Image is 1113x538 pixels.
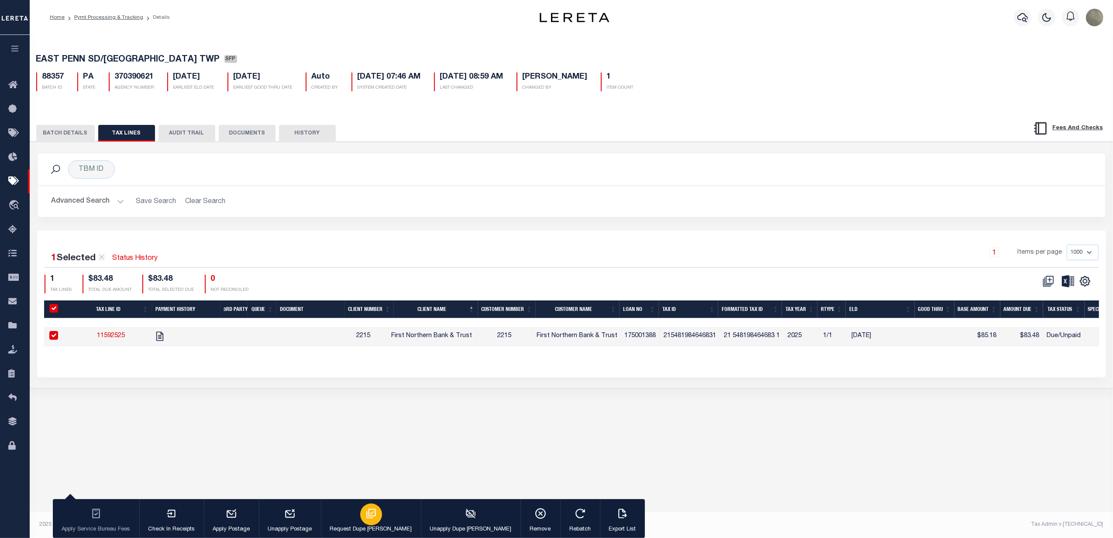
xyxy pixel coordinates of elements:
[276,300,345,318] th: Document
[42,72,64,82] h5: 88357
[83,72,96,82] h5: PA
[782,300,817,318] th: Tax Year: activate to sort column ascending
[98,125,155,141] button: TAX LINES
[498,333,512,339] span: 2215
[115,85,154,91] p: AGENCY NUMBER
[173,72,214,82] h5: [DATE]
[219,125,276,141] button: DOCUMENTS
[279,125,336,141] button: HISTORY
[536,300,620,318] th: Customer Name: activate to sort column ascending
[148,275,194,284] h4: $83.48
[620,300,659,318] th: Loan No: activate to sort column ascending
[356,333,370,339] span: 2215
[954,327,1000,346] td: $85.18
[621,327,661,346] td: 175001388
[720,327,784,346] td: 21 548198464683 1
[83,85,96,91] p: STATE
[224,55,237,63] span: SFP
[51,287,72,293] p: TAX LINES
[358,72,421,82] h5: [DATE] 07:46 AM
[478,300,536,318] th: Customer Number: activate to sort column ascending
[36,55,220,64] span: EAST PENN SD/[GEOGRAPHIC_DATA] TWP
[211,287,249,293] p: NOT RECONCILED
[312,85,338,91] p: CREATED BY
[143,14,170,21] li: Details
[523,72,588,82] h5: [PERSON_NAME]
[358,85,421,91] p: SYSTEM CREATED DATE
[1018,248,1062,258] span: Items per page
[50,15,65,20] a: Home
[1030,119,1107,138] button: Fees And Checks
[660,327,720,346] td: 215481984646831
[954,300,1000,318] th: Base Amount: activate to sort column ascending
[537,333,618,339] span: First Northern Bank & Trust
[52,252,106,266] div: Selected
[42,85,64,91] p: BATCH ID
[113,253,158,264] a: Status History
[211,275,249,284] h4: 0
[248,300,276,318] th: Queue: activate to sort column ascending
[152,300,221,318] th: Payment History
[234,85,293,91] p: EARLIEST GOOD THRU DATE
[36,125,95,141] button: BATCH DETAILS
[817,300,846,318] th: RType: activate to sort column ascending
[1047,333,1081,339] span: Due/Unpaid
[659,300,719,318] th: Tax ID: activate to sort column ascending
[345,300,394,318] th: Client Number: activate to sort column ascending
[89,287,132,293] p: TOTAL DUE AMOUNT
[148,287,194,293] p: TOTAL SELECTED DUE
[51,275,72,284] h4: 1
[440,72,503,82] h5: [DATE] 08:59 AM
[1043,300,1085,318] th: Tax Status: activate to sort column ascending
[234,72,293,82] h5: [DATE]
[607,85,634,91] p: ITEM COUNT
[52,193,124,210] button: Advanced Search
[312,72,338,82] h5: Auto
[1000,300,1043,318] th: Amount Due: activate to sort column ascending
[784,327,820,346] td: 2025
[72,300,152,318] th: Tax Line ID: activate to sort column ascending
[607,72,634,82] h5: 1
[74,15,143,20] a: Pymt Processing & Tracking
[44,300,72,318] th: PayeePaymentBatchId
[89,275,132,284] h4: $83.48
[173,85,214,91] p: EARLIEST ELD DATE
[820,327,848,346] td: 1/1
[1000,327,1043,346] td: $83.48
[915,300,954,318] th: Good Thru: activate to sort column ascending
[394,300,478,318] th: Client Name: activate to sort column descending
[540,13,610,22] img: logo-dark.svg
[52,254,57,263] span: 1
[8,200,22,211] i: travel_explore
[848,327,915,346] td: [DATE]
[523,85,588,91] p: CHANGED BY
[224,56,237,65] a: SFP
[989,248,999,257] a: 1
[68,160,115,179] div: TBM ID
[440,85,503,91] p: LAST CHANGED
[159,125,215,141] button: AUDIT TRAIL
[846,300,915,318] th: ELD: activate to sort column ascending
[220,300,248,318] th: 3rd Party
[718,300,782,318] th: Formatted Tax ID: activate to sort column ascending
[97,333,125,339] a: 11592525
[115,72,154,82] h5: 370390621
[392,333,472,339] span: First Northern Bank & Trust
